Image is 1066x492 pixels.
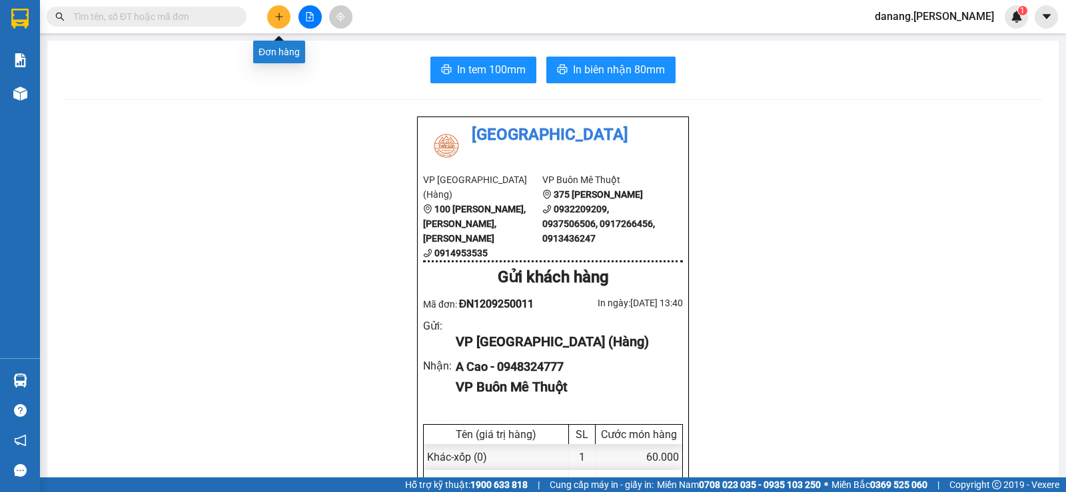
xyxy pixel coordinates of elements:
[423,123,470,169] img: logo.jpg
[423,318,456,334] div: Gửi :
[937,477,939,492] span: |
[542,204,655,244] b: 0932209209, 0937506506, 0917266456, 0913436247
[573,61,665,78] span: In biên nhận 80mm
[542,204,552,214] span: phone
[546,57,676,83] button: printerIn biên nhận 80mm
[423,123,683,148] li: [GEOGRAPHIC_DATA]
[430,57,536,83] button: printerIn tem 100mm
[423,358,456,374] div: Nhận :
[599,428,679,441] div: Cước món hàng
[554,189,643,200] b: 375 [PERSON_NAME]
[73,9,231,24] input: Tìm tên, số ĐT hoặc mã đơn
[456,358,672,376] div: A Cao - 0948324777
[427,477,478,489] span: Tổng cộng
[427,428,565,441] div: Tên (giá trị hàng)
[579,477,585,489] span: 1
[267,5,290,29] button: plus
[13,87,27,101] img: warehouse-icon
[14,464,27,477] span: message
[1035,5,1058,29] button: caret-down
[305,12,314,21] span: file-add
[423,172,542,202] li: VP [GEOGRAPHIC_DATA] (Hàng)
[569,444,596,470] div: 1
[699,479,821,490] strong: 0708 023 035 - 0935 103 250
[646,477,679,489] span: 60.000
[405,477,528,492] span: Hỗ trợ kỹ thuật:
[423,296,553,312] div: Mã đơn:
[427,451,487,463] span: Khác - xốp (0)
[470,479,528,490] strong: 1900 633 818
[831,477,927,492] span: Miền Bắc
[253,41,305,63] div: Đơn hàng
[596,444,682,470] div: 60.000
[550,477,654,492] span: Cung cấp máy in - giấy in:
[274,12,284,21] span: plus
[434,248,488,258] b: 0914953535
[336,12,345,21] span: aim
[1041,11,1053,23] span: caret-down
[457,61,526,78] span: In tem 100mm
[423,265,683,290] div: Gửi khách hàng
[13,373,27,387] img: warehouse-icon
[423,248,432,258] span: phone
[55,12,65,21] span: search
[456,332,672,352] div: VP [GEOGRAPHIC_DATA] (Hàng)
[13,53,27,67] img: solution-icon
[329,5,352,29] button: aim
[14,434,27,447] span: notification
[1020,6,1025,15] span: 1
[572,428,592,441] div: SL
[459,298,534,310] span: ĐN1209250011
[441,64,452,77] span: printer
[1011,11,1023,23] img: icon-new-feature
[542,190,552,199] span: environment
[423,204,526,244] b: 100 [PERSON_NAME], [PERSON_NAME], [PERSON_NAME]
[298,5,322,29] button: file-add
[542,172,662,187] li: VP Buôn Mê Thuột
[1018,6,1027,15] sup: 1
[992,480,1001,489] span: copyright
[11,9,29,29] img: logo-vxr
[864,8,1005,25] span: danang.[PERSON_NAME]
[824,482,828,487] span: ⚪️
[870,479,927,490] strong: 0369 525 060
[14,404,27,417] span: question-circle
[456,377,672,397] div: VP Buôn Mê Thuột
[557,64,568,77] span: printer
[553,296,683,310] div: In ngày: [DATE] 13:40
[538,477,540,492] span: |
[423,204,432,214] span: environment
[657,477,821,492] span: Miền Nam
